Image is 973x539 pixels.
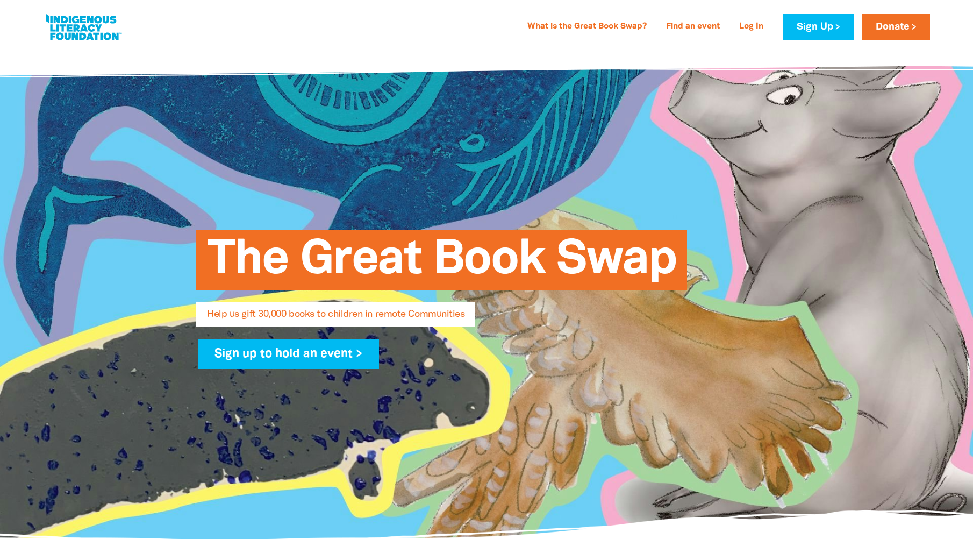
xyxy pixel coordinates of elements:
[198,339,379,369] a: Sign up to hold an event >
[207,310,464,327] span: Help us gift 30,000 books to children in remote Communities
[783,14,853,40] a: Sign Up
[660,18,726,36] a: Find an event
[207,238,676,290] span: The Great Book Swap
[521,18,653,36] a: What is the Great Book Swap?
[733,18,770,36] a: Log In
[862,14,930,40] a: Donate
